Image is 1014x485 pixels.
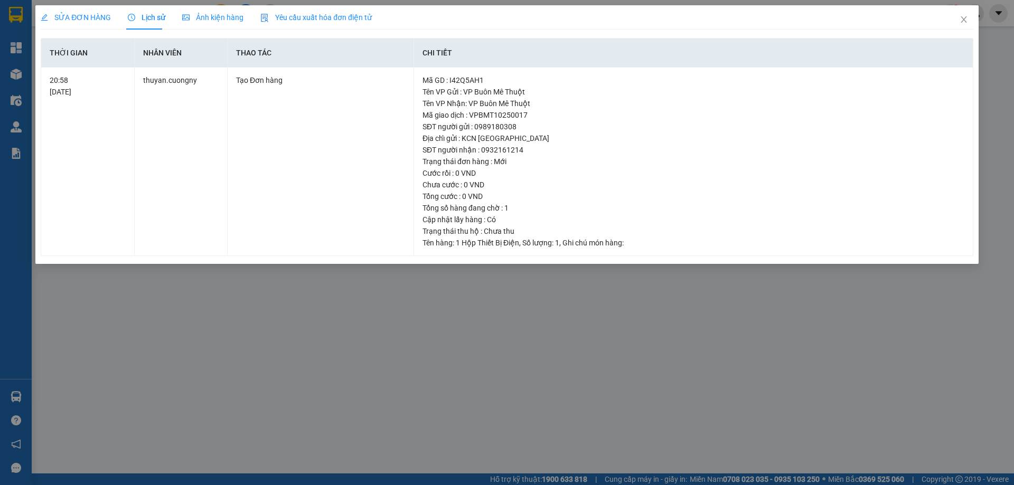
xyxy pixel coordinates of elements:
[236,74,405,86] div: Tạo Đơn hàng
[422,179,964,191] div: Chưa cước : 0 VND
[135,68,228,256] td: thuyan.cuongny
[41,13,111,22] span: SỬA ĐƠN HÀNG
[422,167,964,179] div: Cước rồi : 0 VND
[260,14,269,22] img: icon
[182,14,190,21] span: picture
[949,5,979,35] button: Close
[422,74,964,86] div: Mã GD : I42Q5AH1
[128,14,135,21] span: clock-circle
[182,13,243,22] span: Ảnh kiện hàng
[422,191,964,202] div: Tổng cước : 0 VND
[456,239,519,247] span: 1 Hộp Thiết Bị Điện
[422,214,964,225] div: Cập nhật lấy hàng : Có
[422,202,964,214] div: Tổng số hàng đang chờ : 1
[960,15,968,24] span: close
[422,98,964,109] div: Tên VP Nhận: VP Buôn Mê Thuột
[555,239,559,247] span: 1
[422,132,964,144] div: Địa chỉ gửi : KCN [GEOGRAPHIC_DATA]
[422,109,964,121] div: Mã giao dịch : VPBMT10250017
[422,237,964,249] div: Tên hàng: , Số lượng: , Ghi chú món hàng:
[260,13,372,22] span: Yêu cầu xuất hóa đơn điện tử
[422,225,964,237] div: Trạng thái thu hộ : Chưa thu
[50,74,125,98] div: 20:58 [DATE]
[422,156,964,167] div: Trạng thái đơn hàng : Mới
[41,14,48,21] span: edit
[41,39,134,68] th: Thời gian
[128,13,165,22] span: Lịch sử
[422,121,964,132] div: SĐT người gửi : 0989180308
[228,39,414,68] th: Thao tác
[422,144,964,156] div: SĐT người nhận : 0932161214
[414,39,973,68] th: Chi tiết
[422,86,964,98] div: Tên VP Gửi : VP Buôn Mê Thuột
[135,39,228,68] th: Nhân viên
